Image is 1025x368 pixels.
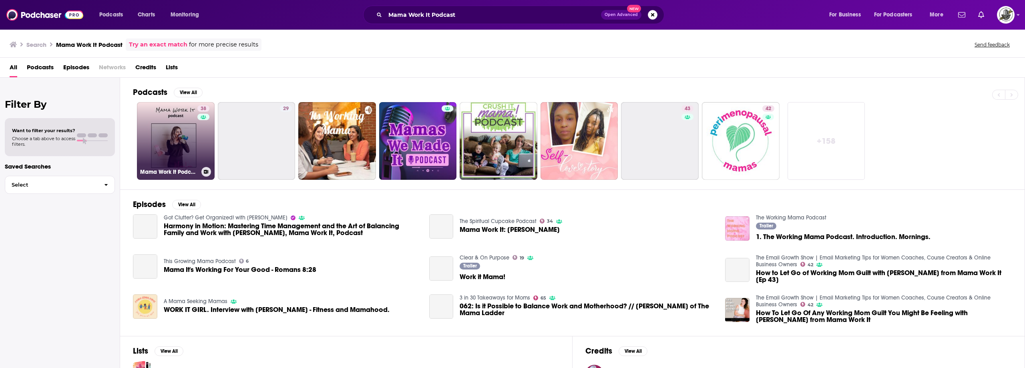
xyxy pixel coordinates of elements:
[172,200,201,209] button: View All
[756,214,826,221] a: The Working Mama Podcast
[460,254,509,261] a: Clear & On Purpose
[164,266,316,273] span: Mama It's Working For Your Good - Romans 8:28
[280,105,292,112] a: 29
[460,226,560,233] span: Mama Work It: [PERSON_NAME]
[133,199,166,209] h2: Episodes
[133,199,201,209] a: EpisodesView All
[164,258,236,265] a: This Growing Mama Podcast
[5,182,98,187] span: Select
[133,346,183,356] a: ListsView All
[685,105,690,113] span: 43
[5,163,115,170] p: Saved Searches
[800,262,813,267] a: 42
[460,303,715,316] span: 062: Is it Possible to Balance Work and Motherhood? // [PERSON_NAME] of The Mama Ladder
[702,102,780,180] a: 42
[371,6,672,24] div: Search podcasts, credits, & more...
[164,223,420,236] a: Harmony in Motion: Mastering Time Management and the Art of Balancing Family and Work with Marisa...
[138,9,155,20] span: Charts
[829,9,861,20] span: For Business
[164,306,390,313] a: WORK IT GIRL. Interview with Meg Jones - Fitness and Mamahood.
[512,255,524,260] a: 19
[619,346,647,356] button: View All
[756,233,931,240] span: 1. The Working Mama Podcast. Introduction. Mornings.
[533,296,546,300] a: 65
[463,263,477,268] span: Trailer
[756,254,991,268] a: The Email Growth Show | Email Marketing Tips for Women Coaches, Course Creators & Online Business...
[760,223,773,228] span: Trailer
[429,256,454,281] a: Work it Mama!
[133,87,167,97] h2: Podcasts
[94,8,133,21] button: open menu
[975,8,987,22] a: Show notifications dropdown
[429,214,454,239] a: Mama Work It: Marisa Lonic
[756,269,1012,283] span: How to Let Go of Working Mom Guilt with [PERSON_NAME] from Mama Work It [Ep 43]
[137,102,215,180] a: 38Mama Work It Podcast
[725,216,750,241] img: 1. The Working Mama Podcast. Introduction. Mornings.
[164,214,287,221] a: Got Clutter? Get Organized! with Janet
[725,258,750,282] a: How to Let Go of Working Mom Guilt with Marisa Lonic from Mama Work It [Ep 43]
[166,61,178,77] a: Lists
[756,294,991,308] a: The Email Growth Show | Email Marketing Tips for Women Coaches, Course Creators & Online Business...
[56,41,123,48] h3: Mama Work It Podcast
[197,105,209,112] a: 38
[429,294,454,319] a: 062: Is it Possible to Balance Work and Motherhood? // Crystalee Beck of The Mama Ladder
[800,302,813,307] a: 42
[189,40,258,49] span: for more precise results
[808,303,813,307] span: 42
[762,105,774,112] a: 42
[164,223,420,236] span: Harmony in Motion: Mastering Time Management and the Art of Balancing Family and Work with [PERSO...
[627,5,641,12] span: New
[133,346,148,356] h2: Lists
[756,310,1012,323] span: How To Let Go Of Any Working Mom Guilt You Might Be Feeling with [PERSON_NAME] from Mama Work It
[585,346,647,356] a: CreditsView All
[756,310,1012,323] a: How To Let Go Of Any Working Mom Guilt You Might Be Feeling with Marisa Lonic from Mama Work It
[5,99,115,110] h2: Filter By
[5,176,115,194] button: Select
[201,105,206,113] span: 38
[246,259,249,263] span: 6
[140,169,198,175] h3: Mama Work It Podcast
[239,259,249,263] a: 6
[520,256,524,260] span: 19
[972,41,1012,48] button: Send feedback
[874,9,912,20] span: For Podcasters
[133,294,157,319] img: WORK IT GIRL. Interview with Meg Jones - Fitness and Mamahood.
[540,219,553,223] a: 34
[869,8,924,21] button: open menu
[63,61,89,77] a: Episodes
[930,9,943,20] span: More
[135,61,156,77] span: Credits
[460,218,537,225] a: The Spiritual Cupcake Podcast
[133,214,157,239] a: Harmony in Motion: Mastering Time Management and the Art of Balancing Family and Work with Marisa...
[133,254,157,279] a: Mama It's Working For Your Good - Romans 8:28
[6,7,83,22] img: Podchaser - Follow, Share and Rate Podcasts
[955,8,969,22] a: Show notifications dropdown
[26,41,46,48] h3: Search
[12,128,75,133] span: Want to filter your results?
[605,13,638,17] span: Open Advanced
[725,298,750,322] a: How To Let Go Of Any Working Mom Guilt You Might Be Feeling with Marisa Lonic from Mama Work It
[27,61,54,77] a: Podcasts
[460,273,505,280] a: Work it Mama!
[174,88,203,97] button: View All
[621,102,699,180] a: 43
[756,269,1012,283] a: How to Let Go of Working Mom Guilt with Marisa Lonic from Mama Work It [Ep 43]
[460,303,715,316] a: 062: Is it Possible to Balance Work and Motherhood? // Crystalee Beck of The Mama Ladder
[129,40,187,49] a: Try an exact match
[924,8,953,21] button: open menu
[99,61,126,77] span: Networks
[997,6,1015,24] button: Show profile menu
[460,226,560,233] a: Mama Work It: Marisa Lonic
[385,8,601,21] input: Search podcasts, credits, & more...
[165,8,209,21] button: open menu
[155,346,183,356] button: View All
[218,102,295,180] a: 29
[164,298,227,305] a: A Mama Seeking Mamas
[164,306,390,313] span: WORK IT GIRL. Interview with [PERSON_NAME] - Fitness and Mamahood.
